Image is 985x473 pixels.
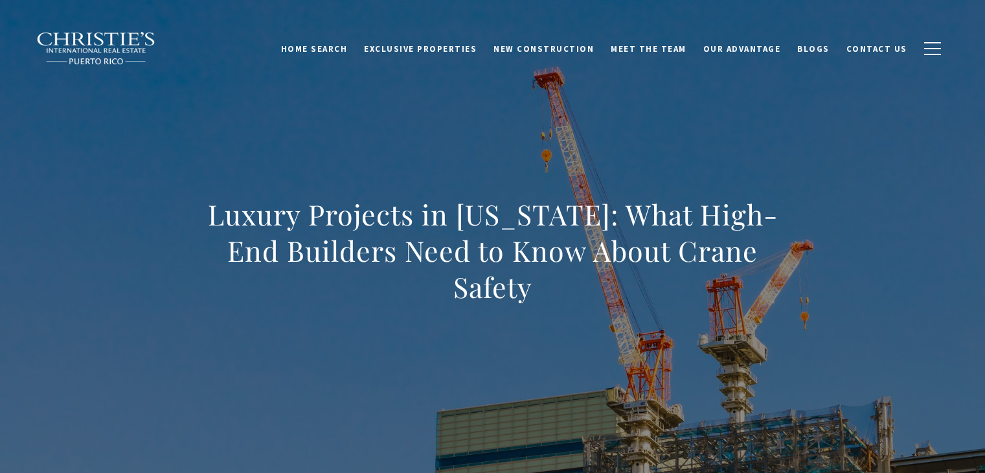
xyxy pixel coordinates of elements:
[356,36,485,60] a: Exclusive Properties
[273,36,356,60] a: Home Search
[695,36,789,60] a: Our Advantage
[797,42,830,53] span: Blogs
[846,42,907,53] span: Contact Us
[703,42,781,53] span: Our Advantage
[493,42,594,53] span: New Construction
[207,196,778,305] h1: Luxury Projects in [US_STATE]: What High-End Builders Need to Know About Crane Safety
[364,42,477,53] span: Exclusive Properties
[36,32,157,65] img: Christie's International Real Estate black text logo
[602,36,695,60] a: Meet the Team
[485,36,602,60] a: New Construction
[789,36,838,60] a: Blogs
